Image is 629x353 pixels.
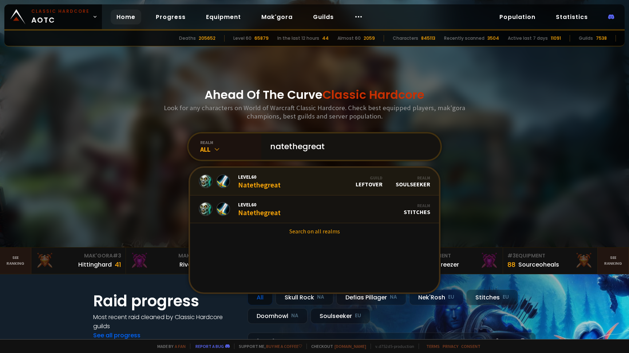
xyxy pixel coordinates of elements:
div: Natethegreat [238,201,281,217]
a: Search on all realms [190,223,439,239]
span: # 3 [507,252,516,259]
span: Level 60 [238,174,281,180]
h4: Most recent raid cleaned by Classic Hardcore guilds [93,313,239,331]
div: Natethegreat [238,174,281,189]
a: [DOMAIN_NAME] [335,344,366,349]
div: Nek'Rosh [409,290,463,305]
div: In the last 12 hours [277,35,319,42]
div: 88 [507,260,515,269]
a: a fan [175,344,186,349]
a: Mak'Gora#3Hittinghard41 [31,248,126,274]
div: Guilds [579,35,593,42]
a: Guilds [307,9,340,24]
small: EU [448,294,454,301]
a: #2Equipment88Notafreezer [409,248,503,274]
div: Guild [356,175,383,181]
a: Seeranking [598,248,629,274]
div: 7538 [596,35,607,42]
small: EU [355,312,361,319]
div: 3504 [487,35,499,42]
a: Statistics [550,9,594,24]
div: Mak'Gora [36,252,121,260]
div: All [248,290,273,305]
span: AOTC [31,8,90,26]
div: Realm [396,175,430,181]
span: Checkout [306,344,366,349]
div: Almost 60 [337,35,361,42]
div: Equipment [413,252,498,260]
div: LEFTOVER [356,175,383,188]
span: Support me, [234,344,302,349]
div: 845113 [421,35,435,42]
div: 44 [322,35,329,42]
div: realm [200,140,261,145]
a: Equipment [200,9,247,24]
h1: Raid progress [93,290,239,313]
a: Privacy [443,344,458,349]
div: 205652 [199,35,215,42]
span: v. d752d5 - production [371,344,414,349]
a: Progress [150,9,191,24]
h1: Ahead Of The Curve [205,86,424,104]
small: Classic Hardcore [31,8,90,15]
div: Stitches [466,290,518,305]
div: Soulseeker [396,175,430,188]
a: [DATE]zgpetri on godDefias Pillager8 /90 [248,333,536,352]
small: NA [390,294,397,301]
div: Deaths [179,35,196,42]
div: Skull Rock [276,290,333,305]
a: Report a bug [195,344,224,349]
div: Recently scanned [444,35,484,42]
div: Notafreezer [424,260,459,269]
div: Active last 7 days [508,35,548,42]
div: 41 [115,260,121,269]
small: NA [291,312,298,319]
div: Soulseeker [310,308,370,324]
small: NA [317,294,324,301]
div: Hittinghard [78,260,112,269]
div: 11091 [551,35,561,42]
a: Mak'gora [256,9,298,24]
span: Level 60 [238,201,281,208]
div: Equipment [507,252,593,260]
span: # 3 [113,252,121,259]
a: Population [494,9,541,24]
a: Terms [426,344,440,349]
a: Mak'Gora#2Rivench100 [126,248,220,274]
div: 2059 [364,35,375,42]
div: Stitches [404,203,430,216]
a: Classic HardcoreAOTC [4,4,102,29]
div: Defias Pillager [336,290,406,305]
a: Home [111,9,141,24]
small: EU [503,294,509,301]
span: Made by [153,344,186,349]
div: 65879 [254,35,269,42]
div: Mak'Gora [130,252,215,260]
div: All [200,145,261,154]
div: Characters [393,35,418,42]
div: Realm [404,203,430,208]
a: Buy me a coffee [266,344,302,349]
a: #3Equipment88Sourceoheals [503,248,597,274]
a: Level60NatethegreatRealmStitches [190,195,439,223]
div: Doomhowl [248,308,308,324]
div: Rivench [179,260,202,269]
input: Search a character... [266,133,432,160]
a: See all progress [93,331,141,340]
a: Consent [461,344,480,349]
div: Sourceoheals [518,260,559,269]
h3: Look for any characters on World of Warcraft Classic Hardcore. Check best equipped players, mak'g... [161,104,468,120]
span: Classic Hardcore [323,86,424,103]
a: Level60NatethegreatGuildLEFTOVERRealmSoulseeker [190,168,439,195]
div: Level 60 [233,35,252,42]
